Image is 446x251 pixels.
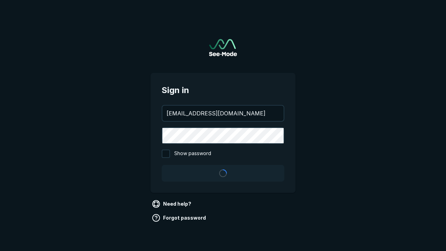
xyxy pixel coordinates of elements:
span: Show password [174,150,211,158]
img: See-Mode Logo [209,39,237,56]
a: Go to sign in [209,39,237,56]
a: Need help? [151,198,194,210]
span: Sign in [162,84,284,97]
input: your@email.com [162,106,284,121]
a: Forgot password [151,212,209,223]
